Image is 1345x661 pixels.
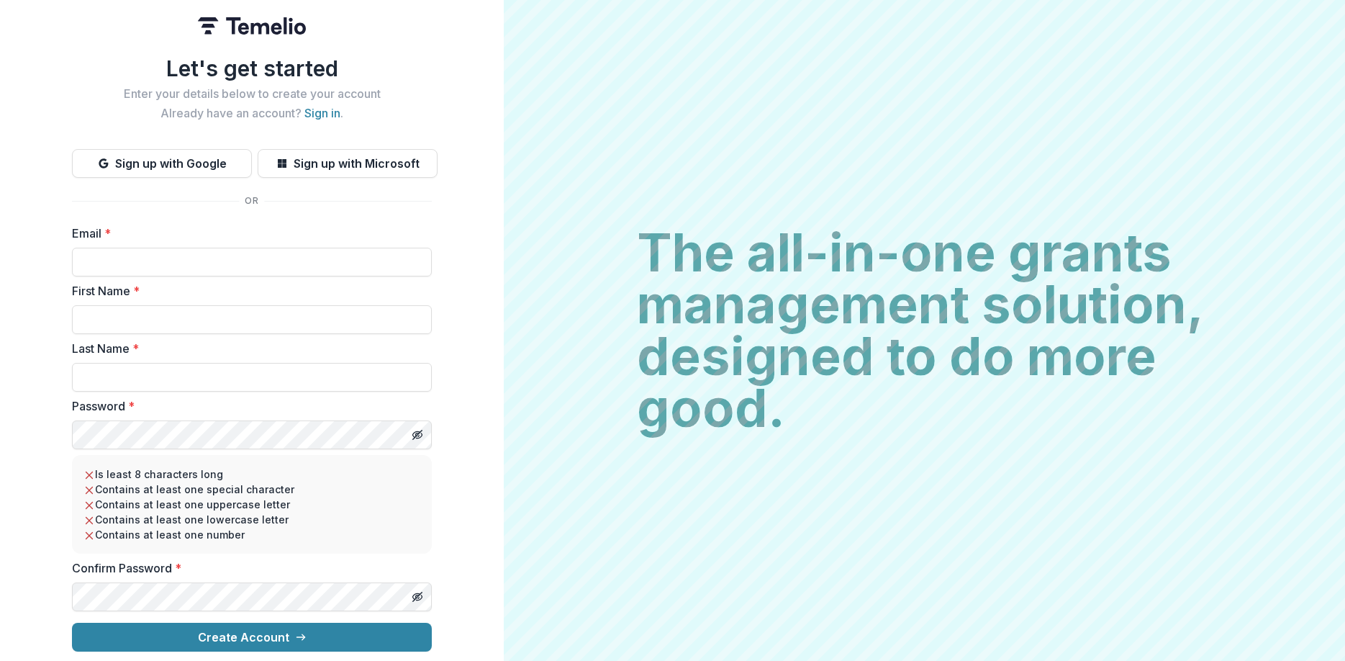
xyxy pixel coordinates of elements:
[72,55,432,81] h1: Let's get started
[406,585,429,608] button: Toggle password visibility
[83,482,420,497] li: Contains at least one special character
[72,87,432,101] h2: Enter your details below to create your account
[72,340,423,357] label: Last Name
[83,467,420,482] li: Is least 8 characters long
[406,423,429,446] button: Toggle password visibility
[83,512,420,527] li: Contains at least one lowercase letter
[72,559,423,577] label: Confirm Password
[72,397,423,415] label: Password
[304,106,340,120] a: Sign in
[83,527,420,542] li: Contains at least one number
[198,17,306,35] img: Temelio
[72,282,423,300] label: First Name
[72,107,432,120] h2: Already have an account? .
[72,225,423,242] label: Email
[72,623,432,652] button: Create Account
[72,149,252,178] button: Sign up with Google
[258,149,438,178] button: Sign up with Microsoft
[83,497,420,512] li: Contains at least one uppercase letter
